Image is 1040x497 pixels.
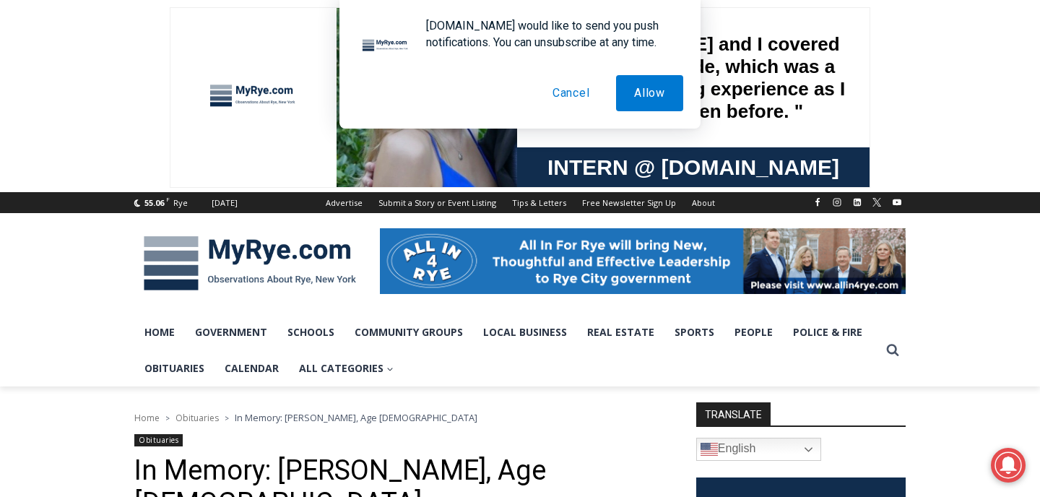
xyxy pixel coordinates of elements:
[696,438,821,461] a: English
[277,314,344,350] a: Schools
[134,226,365,301] img: MyRye.com
[574,192,684,213] a: Free Newsletter Sign Up
[357,17,415,75] img: notification icon
[809,194,826,211] a: Facebook
[684,192,723,213] a: About
[380,228,906,293] img: All in for Rye
[868,194,885,211] a: X
[151,122,157,137] div: 1
[134,412,160,424] a: Home
[849,194,866,211] a: Linkedin
[175,412,219,424] a: Obituaries
[134,434,183,446] a: Obituaries
[225,413,229,423] span: >
[696,402,771,425] strong: TRANSLATE
[185,314,277,350] a: Government
[168,122,175,137] div: 6
[165,413,170,423] span: >
[344,314,473,350] a: Community Groups
[318,192,370,213] a: Advertise
[173,196,188,209] div: Rye
[212,196,238,209] div: [DATE]
[828,194,846,211] a: Instagram
[151,43,201,118] div: Co-sponsored by Westchester County Parks
[4,149,142,204] span: Open Tues. - Sun. [PHONE_NUMBER]
[144,197,164,208] span: 55.06
[134,350,214,386] a: Obituaries
[134,410,658,425] nav: Breadcrumbs
[1,145,145,180] a: Open Tues. - Sun. [PHONE_NUMBER]
[473,314,577,350] a: Local Business
[888,194,906,211] a: YouTube
[12,145,185,178] h4: [PERSON_NAME] Read Sanctuary Fall Fest: [DATE]
[577,314,664,350] a: Real Estate
[534,75,608,111] button: Cancel
[783,314,872,350] a: Police & Fire
[365,1,682,140] div: "[PERSON_NAME] and I covered the [DATE] Parade, which was a really eye opening experience as I ha...
[664,314,724,350] a: Sports
[134,314,880,387] nav: Primary Navigation
[318,192,723,213] nav: Secondary Navigation
[701,441,718,458] img: en
[1,1,144,144] img: s_800_29ca6ca9-f6cc-433c-a631-14f6620ca39b.jpeg
[161,122,165,137] div: /
[148,90,205,173] div: "the precise, almost orchestrated movements of cutting and assembling sushi and [PERSON_NAME] mak...
[378,144,669,176] span: Intern @ [DOMAIN_NAME]
[504,192,574,213] a: Tips & Letters
[724,314,783,350] a: People
[415,17,683,51] div: [DOMAIN_NAME] would like to send you push notifications. You can unsubscribe at any time.
[880,337,906,363] button: View Search Form
[289,350,404,386] button: Child menu of All Categories
[370,192,504,213] a: Submit a Story or Event Listing
[134,314,185,350] a: Home
[616,75,683,111] button: Allow
[235,411,477,424] span: In Memory: [PERSON_NAME], Age [DEMOGRAPHIC_DATA]
[214,350,289,386] a: Calendar
[1,144,209,180] a: [PERSON_NAME] Read Sanctuary Fall Fest: [DATE]
[166,195,170,203] span: F
[347,140,700,180] a: Intern @ [DOMAIN_NAME]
